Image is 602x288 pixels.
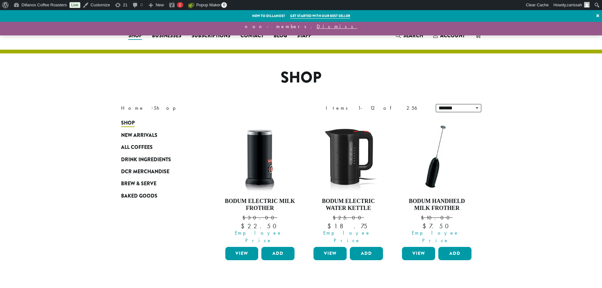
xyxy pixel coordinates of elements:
span: Shop [128,32,142,40]
span: $ [421,214,426,221]
h4: Bodum Electric Milk Frother [224,198,296,211]
span: Contact [240,32,264,40]
span: $ [333,214,338,221]
bdi: 25.00 [333,214,364,221]
a: View [402,247,435,260]
bdi: 22.50 [241,222,279,230]
img: DP3927.01-002.png [400,120,473,193]
a: Baked Goods [121,190,197,202]
div: Items 1-12 of 256 [326,104,426,112]
span: DCR Merchandise [121,168,169,176]
a: Bodum Handheld Milk Frother $10.00 Employee Price [400,120,473,244]
a: Drink Ingredients [121,153,197,165]
a: Bodum Electric Milk Frother $30.00 Employee Price [224,120,296,244]
span: Baked Goods [121,192,157,200]
button: Add [438,247,471,260]
span: 2 [179,3,181,7]
span: $ [241,222,247,230]
a: View [225,247,258,260]
span: Employee Price [398,229,473,244]
span: New Arrivals [121,132,157,139]
a: DCR Merchandise [121,166,197,178]
bdi: 7.50 [423,222,451,230]
span: Staff [297,32,311,40]
a: Dismiss [317,23,357,30]
span: Subscriptions [192,32,230,40]
span: $ [242,214,248,221]
span: Employee Price [221,229,296,244]
a: × [593,10,602,21]
span: $ [327,222,334,230]
h4: Bodum Electric Water Kettle [312,198,385,211]
bdi: 18.75 [327,222,369,230]
nav: Breadcrumb [121,104,292,112]
span: Brew & Serve [121,180,156,188]
bdi: 10.00 [421,214,453,221]
span: Search [403,32,423,39]
span: › [151,102,153,112]
a: View [313,247,347,260]
span: carissah [567,3,582,7]
span: Shop [121,119,135,127]
span: Blog [274,32,287,40]
bdi: 30.00 [242,214,277,221]
span: Drink Ingredients [121,156,171,164]
a: Shop [123,31,147,41]
a: Search [391,30,428,41]
h1: Shop [116,69,486,87]
span: Employee Price [309,229,385,244]
a: Shop [121,117,197,129]
a: Staff [292,31,316,41]
a: Brew & Serve [121,178,197,190]
a: Get started with our best seller [290,13,350,19]
a: New Arrivals [121,129,197,141]
a: Live [70,2,80,8]
img: DP3954.01-002.png [223,120,296,193]
span: $ [423,222,429,230]
span: Account [440,32,465,39]
a: Bodum Electric Water Kettle $25.00 Employee Price [312,120,385,244]
span: All Coffees [121,144,153,151]
span: 0 [221,2,227,8]
a: Home [121,105,144,111]
a: All Coffees [121,141,197,153]
img: DP3955.01.png [312,120,385,193]
button: Add [350,247,383,260]
h4: Bodum Handheld Milk Frother [400,198,473,211]
span: Businesses [152,32,181,40]
button: Add [261,247,295,260]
